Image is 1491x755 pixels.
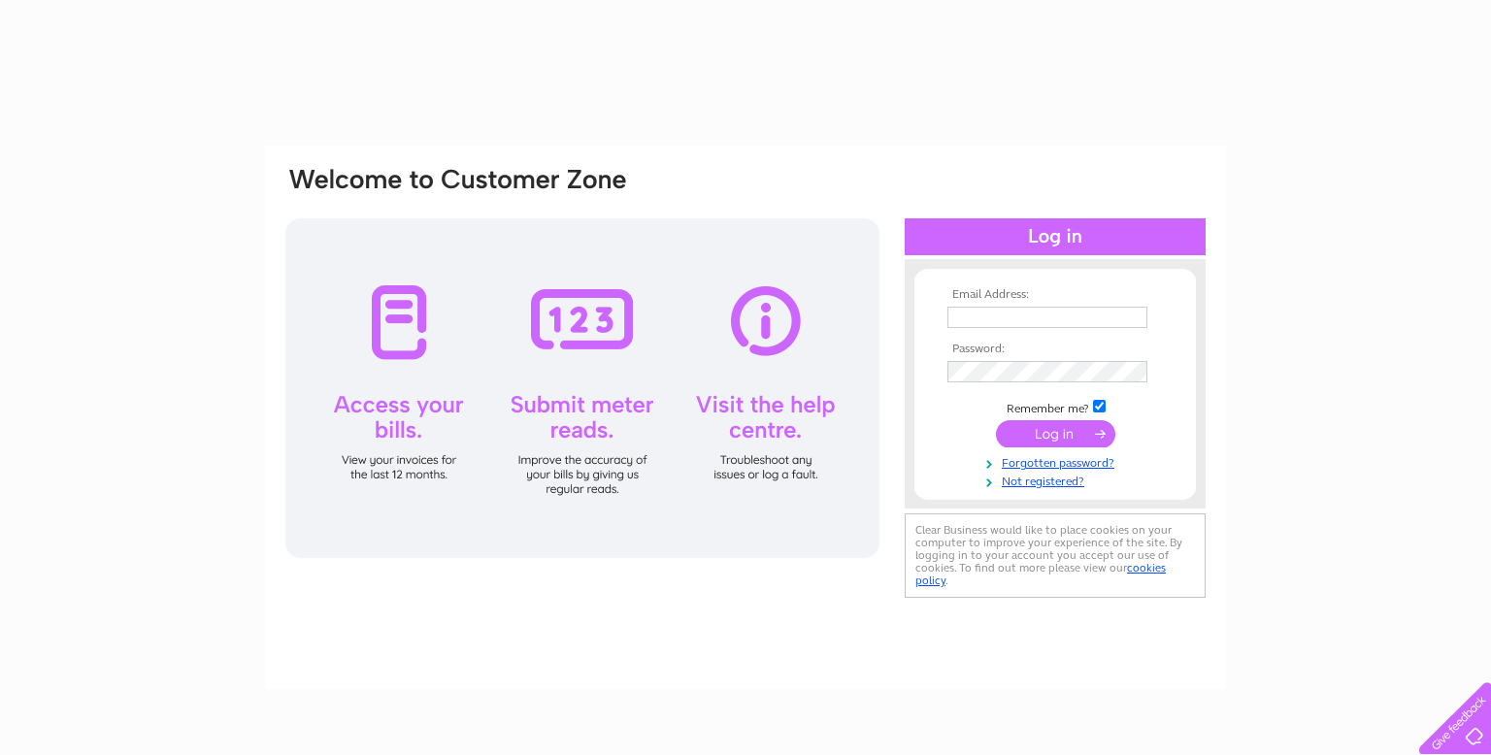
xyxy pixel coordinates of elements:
a: Not registered? [947,471,1168,489]
a: cookies policy [915,561,1166,587]
div: Clear Business would like to place cookies on your computer to improve your experience of the sit... [905,513,1206,598]
th: Password: [943,343,1168,356]
input: Submit [996,420,1115,447]
td: Remember me? [943,397,1168,416]
a: Forgotten password? [947,452,1168,471]
th: Email Address: [943,288,1168,302]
